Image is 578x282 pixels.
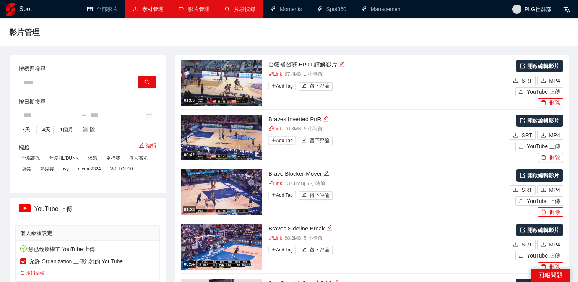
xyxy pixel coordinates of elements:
[268,235,273,240] span: link
[339,61,344,67] span: edit
[20,269,44,277] a: 撤銷授權
[19,165,34,173] span: 搞笑
[271,6,302,12] a: thunderboltMoments
[302,83,307,89] span: edit
[323,115,328,124] div: 編輯
[302,193,307,198] span: edit
[138,76,156,88] button: search
[549,76,560,85] span: MP4
[183,97,196,104] div: 01:05
[144,79,150,86] span: search
[299,137,333,145] button: edit留下評論
[20,271,25,275] span: rollback
[541,100,546,106] span: delete
[107,165,136,173] span: Ｗ1 TOP10
[527,251,560,260] span: YouTube 上傳
[513,242,518,248] span: download
[57,125,76,134] button: 1個月
[549,131,560,139] span: MP4
[271,83,276,88] span: plus
[515,196,563,206] button: uploadYouTube 上傳
[268,191,296,199] span: Add Tag
[268,126,282,131] a: linkLink
[268,235,508,242] p: | 88.2 MB | 5 小時前
[520,118,525,123] span: export
[19,125,33,134] button: 7天
[516,115,563,127] a: 開啟編輯影片
[271,247,276,252] span: plus
[537,185,563,194] button: downloadMP4
[537,240,563,249] button: downloadMP4
[268,235,282,241] a: linkLink
[225,6,255,12] a: search片段搜尋
[46,154,82,162] span: 年度HL/DUNK
[183,206,196,213] div: 01:23
[538,98,563,107] button: delete刪除
[549,240,560,249] span: MP4
[36,125,54,134] button: 14天
[323,170,329,176] span: edit
[268,136,296,145] span: Add Tag
[326,225,332,231] span: edit
[179,6,184,12] span: video-camera
[520,173,525,178] span: export
[81,112,87,118] span: to
[299,191,333,200] button: edit留下評論
[126,154,151,162] span: 個人高光
[268,181,282,186] a: linkLink
[271,193,276,197] span: plus
[516,224,563,236] a: 開啟編輯影片
[521,240,532,249] span: SRT
[537,76,563,85] button: downloadMP4
[139,143,156,149] a: 編輯
[20,245,155,277] div: 您已經授權了 YouTube 上傳。
[37,165,57,173] span: 熱身賽
[85,154,100,162] span: 求婚
[268,115,508,124] div: Braves Inverted PnR
[541,209,546,216] span: delete
[323,169,329,178] div: 編輯
[520,227,525,233] span: export
[183,152,196,158] div: 00:42
[527,142,560,151] span: YouTube 上傳
[6,3,15,16] img: logo
[362,6,402,12] a: thunderboltManagement
[541,242,546,248] span: download
[520,63,525,69] span: export
[268,126,273,131] span: link
[339,60,344,69] div: 編輯
[39,125,45,134] span: 14
[541,78,546,84] span: download
[326,224,332,233] div: 編輯
[181,169,262,215] img: 22d1533e-7cf8-4776-a087-ef0aa4374936.jpg
[20,245,27,252] span: check-circle
[26,257,126,266] span: 允許 Organization 上傳到我的 YouTube
[22,125,25,134] span: 7
[541,187,546,193] span: download
[268,224,508,233] div: Braves Sideline Break
[133,6,164,12] a: upload素材管理
[518,253,524,259] span: upload
[268,60,508,69] div: 台籃補習班 EP01 講解影片
[9,26,40,38] span: 影片管理
[515,142,563,151] button: uploadYouTube 上傳
[139,143,144,148] span: edit
[268,71,508,78] p: | 97.4 MB | 1 小時前
[81,112,87,118] span: swap-right
[531,269,570,282] div: 回報問題
[268,181,273,186] span: link
[513,187,518,193] span: download
[271,138,276,143] span: plus
[19,154,43,162] span: 全場高光
[515,87,563,96] button: uploadYouTube 上傳
[516,169,563,182] a: 開啟編輯影片
[60,165,72,173] span: ivy
[510,185,536,194] button: downloadSRT
[521,131,532,139] span: SRT
[87,6,118,12] a: table全部影片
[103,154,123,162] span: 例行賽
[20,226,155,240] div: 個人帳號設定
[19,204,31,212] img: ipTCn+eVMsQAAAAASUVORK5CYII=
[518,198,524,204] span: upload
[268,169,508,178] div: Brave Blocker-Mover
